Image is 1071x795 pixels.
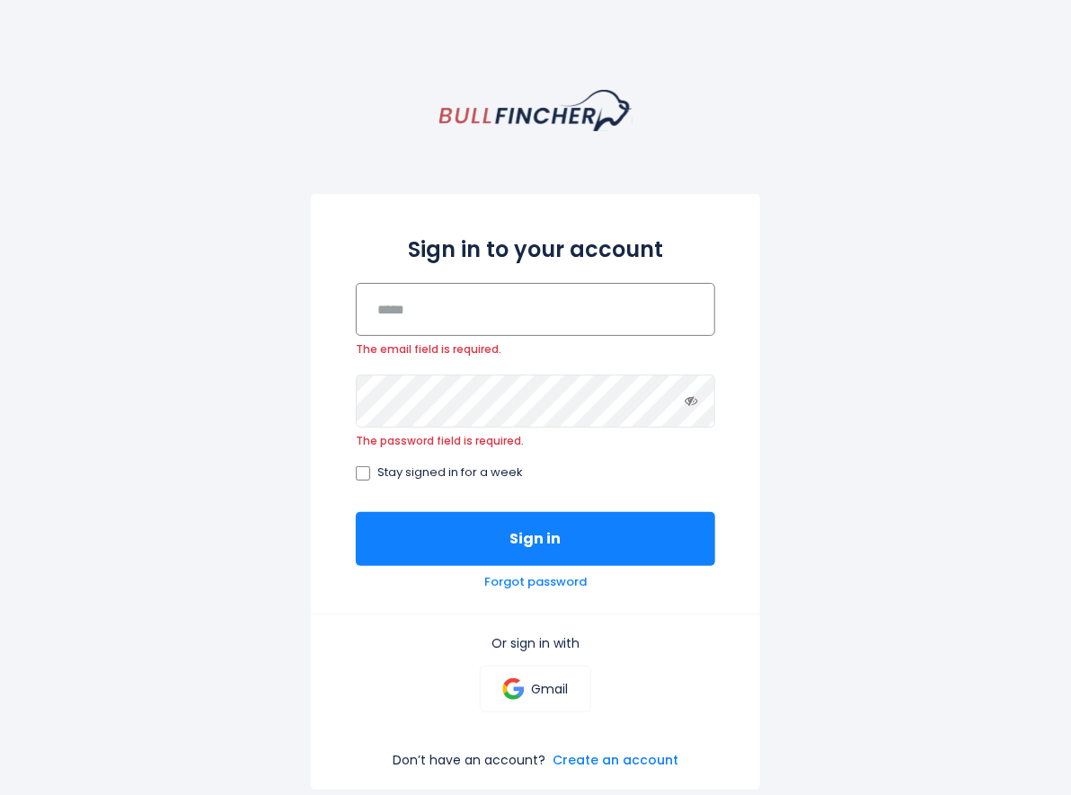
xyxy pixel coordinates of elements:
span: The email field is required. [356,342,715,357]
p: Don’t have an account? [393,752,545,768]
a: Forgot password [484,575,587,590]
p: Gmail [531,681,568,697]
a: Gmail [480,666,590,712]
a: Create an account [553,752,678,768]
span: The password field is required. [356,434,715,448]
button: Sign in [356,512,715,566]
span: Stay signed in for a week [377,465,523,481]
input: Stay signed in for a week [356,466,370,481]
a: homepage [439,90,633,131]
h2: Sign in to your account [356,234,715,265]
p: Or sign in with [356,635,715,651]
